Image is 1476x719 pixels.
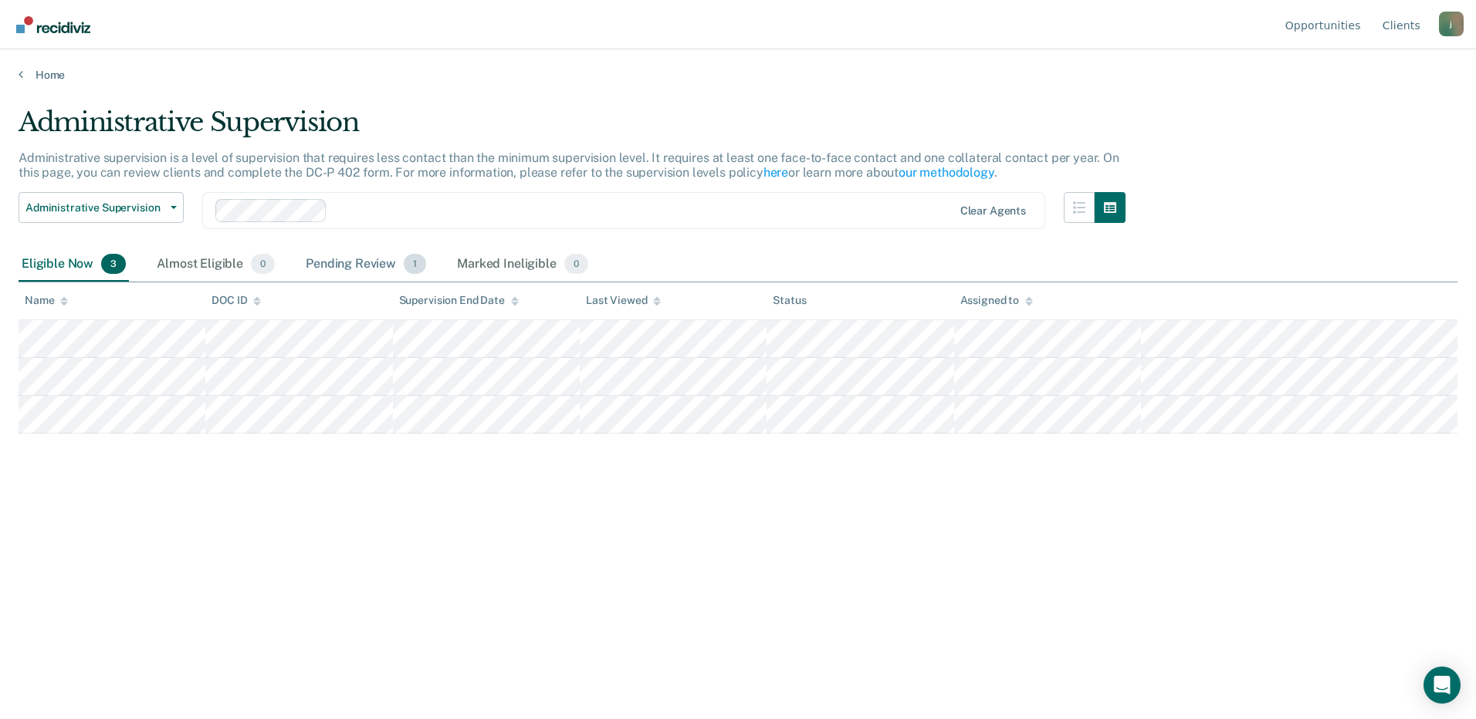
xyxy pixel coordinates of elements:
[19,106,1126,150] div: Administrative Supervision
[1439,12,1464,36] button: Profile dropdown button
[899,165,994,180] a: our methodology
[19,150,1119,180] p: Administrative supervision is a level of supervision that requires less contact than the minimum ...
[25,201,164,214] span: Administrative Supervision
[154,248,278,282] div: Almost Eligible0
[25,294,68,307] div: Name
[212,294,261,307] div: DOC ID
[1439,12,1464,36] div: j
[16,16,90,33] img: Recidiviz
[960,204,1026,218] div: Clear agents
[19,248,129,282] div: Eligible Now3
[19,192,184,223] button: Administrative Supervision
[454,248,591,282] div: Marked Ineligible0
[101,254,126,274] span: 3
[564,254,588,274] span: 0
[773,294,806,307] div: Status
[399,294,519,307] div: Supervision End Date
[251,254,275,274] span: 0
[404,254,426,274] span: 1
[303,248,429,282] div: Pending Review1
[1424,667,1461,704] div: Open Intercom Messenger
[586,294,661,307] div: Last Viewed
[19,68,1457,82] a: Home
[763,165,788,180] a: here
[960,294,1033,307] div: Assigned to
